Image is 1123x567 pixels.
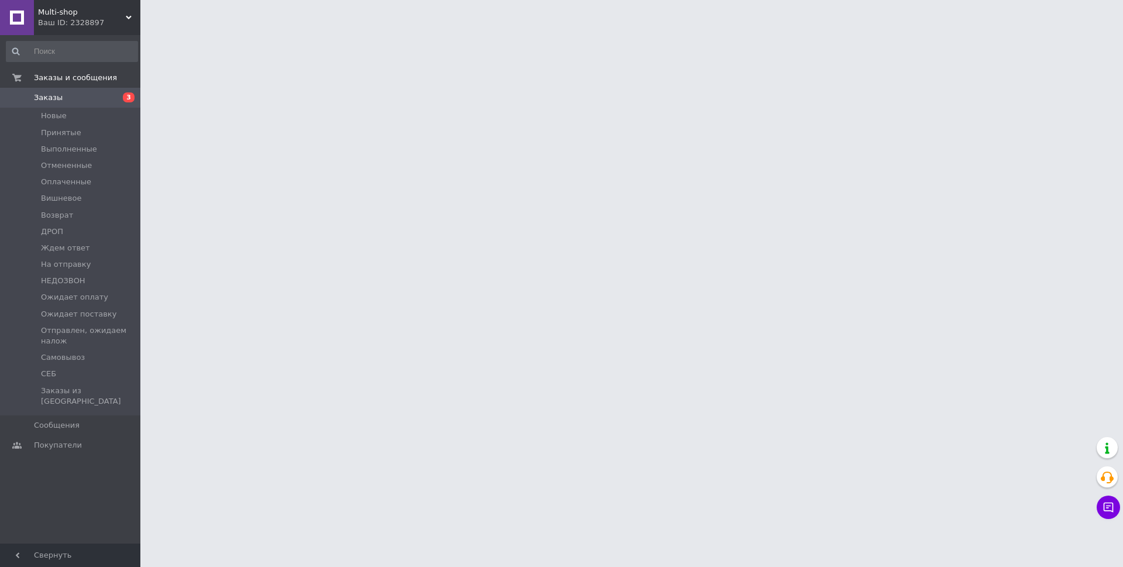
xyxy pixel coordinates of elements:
span: СЕБ [41,369,56,379]
input: Поиск [6,41,138,62]
button: Чат с покупателем [1097,496,1120,519]
div: Ваш ID: 2328897 [38,18,140,28]
span: Ожидает оплату [41,292,108,303]
span: Ожидает поставку [41,309,116,319]
span: ДРОП [41,226,63,237]
span: Оплаченные [41,177,91,187]
span: НЕДОЗВОН [41,276,85,286]
span: Выполненные [41,144,97,154]
span: Вишневое [41,193,81,204]
span: 3 [123,92,135,102]
span: Заказы и сообщения [34,73,117,83]
span: Самовывоз [41,352,85,363]
span: Возврат [41,210,73,221]
span: Новые [41,111,67,121]
span: Заказы из [GEOGRAPHIC_DATA] [41,386,137,407]
span: Принятые [41,128,81,138]
span: Покупатели [34,440,82,451]
span: Отправлен, ожидаем налож [41,325,137,346]
span: Ждем ответ [41,243,90,253]
span: Отмененные [41,160,92,171]
span: На отправку [41,259,91,270]
span: Multi-shop [38,7,126,18]
span: Заказы [34,92,63,103]
span: Сообщения [34,420,80,431]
